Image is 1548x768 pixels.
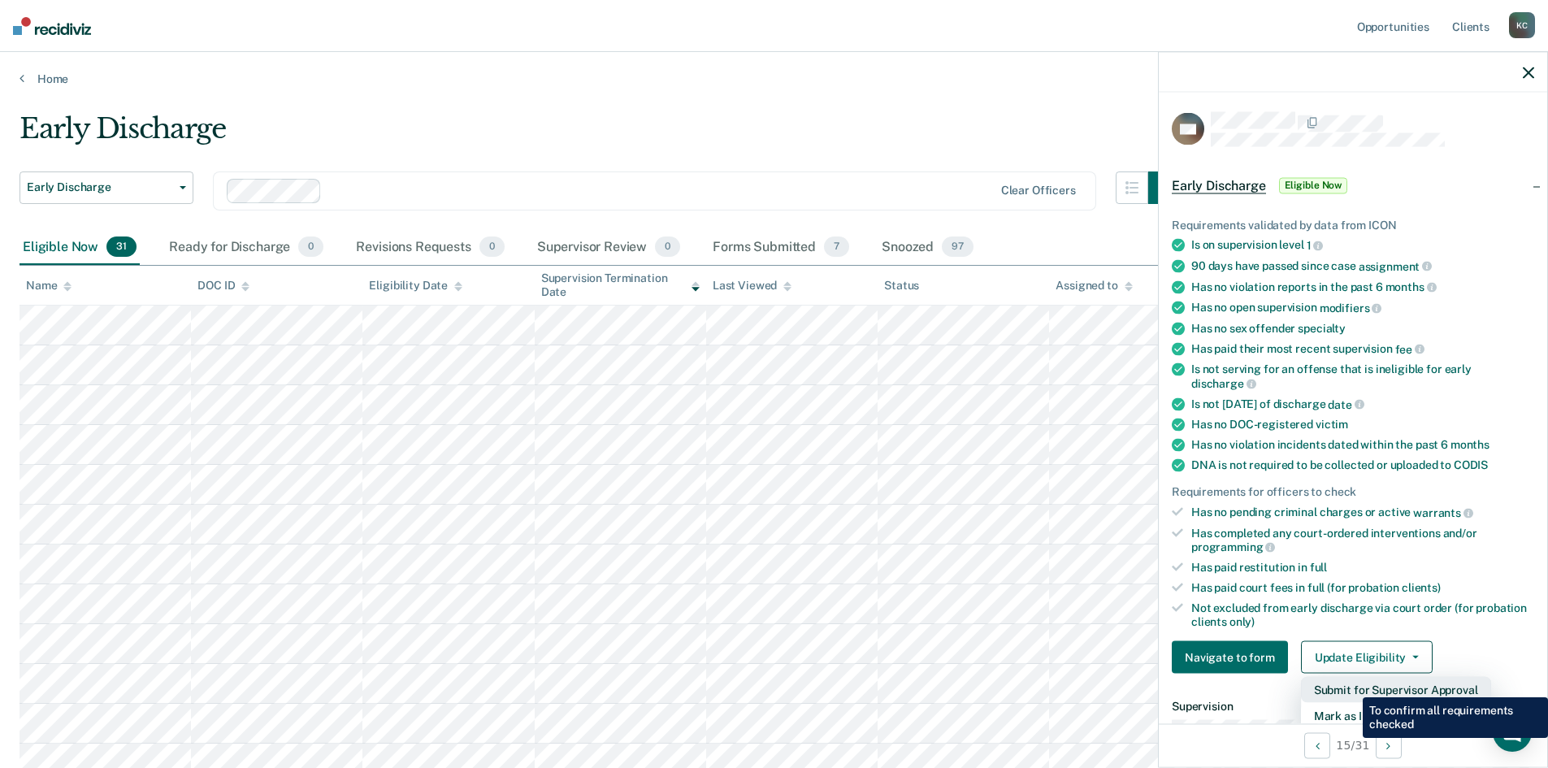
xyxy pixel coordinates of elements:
div: 15 / 31 [1159,723,1547,766]
span: months [1385,280,1437,293]
div: Revisions Requests [353,230,507,266]
div: Clear officers [1001,184,1076,197]
div: Has no open supervision [1191,301,1534,315]
span: clients) [1402,581,1441,594]
span: fee [1395,342,1424,355]
span: programming [1191,540,1275,553]
img: Recidiviz [13,17,91,35]
span: victim [1316,418,1348,431]
span: discharge [1191,377,1256,390]
span: CODIS [1454,458,1488,471]
div: Supervisor Review [534,230,684,266]
span: months [1450,438,1489,451]
span: 31 [106,236,137,258]
div: Early Discharge [20,112,1181,158]
button: Update Eligibility [1301,641,1433,674]
span: modifiers [1320,302,1382,315]
div: Eligibility Date [369,279,462,293]
a: Navigate to form link [1172,641,1294,674]
button: Next Opportunity [1376,732,1402,758]
span: only) [1229,614,1255,627]
button: Previous Opportunity [1304,732,1330,758]
div: Has paid their most recent supervision [1191,341,1534,356]
div: K C [1509,12,1535,38]
button: Submit for Supervisor Approval [1301,677,1491,703]
span: specialty [1298,321,1346,334]
button: Navigate to form [1172,641,1288,674]
div: Has no violation incidents dated within the past 6 [1191,438,1534,452]
span: 1 [1307,239,1324,252]
div: Requirements for officers to check [1172,485,1534,499]
div: Has completed any court-ordered interventions and/or [1191,526,1534,553]
div: Status [884,279,919,293]
div: Last Viewed [713,279,791,293]
span: date [1328,397,1364,410]
dt: Supervision [1172,700,1534,714]
div: Forms Submitted [709,230,852,266]
button: Mark as Ineligible [1301,703,1491,729]
div: Name [26,279,72,293]
div: Is not serving for an offense that is ineligible for early [1191,362,1534,390]
div: Has no sex offender [1191,321,1534,335]
div: Early DischargeEligible Now [1159,159,1547,211]
div: Has no pending criminal charges or active [1191,505,1534,520]
span: assignment [1359,259,1432,272]
span: Eligible Now [1279,177,1348,193]
span: 0 [479,236,505,258]
div: Not excluded from early discharge via court order (for probation clients [1191,601,1534,628]
div: DNA is not required to be collected or uploaded to [1191,458,1534,472]
div: Eligible Now [20,230,140,266]
div: Has no violation reports in the past 6 [1191,280,1534,294]
div: Is not [DATE] of discharge [1191,397,1534,411]
span: 0 [655,236,680,258]
div: 90 days have passed since case [1191,259,1534,274]
div: Requirements validated by data from ICON [1172,218,1534,232]
div: Has paid restitution in [1191,561,1534,575]
span: full [1310,561,1327,574]
div: Is on supervision level [1191,238,1534,253]
div: DOC ID [197,279,249,293]
span: Early Discharge [27,180,173,194]
span: 0 [298,236,323,258]
span: Early Discharge [1172,177,1266,193]
div: Has paid court fees in full (for probation [1191,581,1534,595]
span: 7 [824,236,849,258]
a: Home [20,72,1528,86]
div: Snoozed [878,230,977,266]
div: Supervision Termination Date [541,271,700,299]
span: warrants [1413,506,1473,519]
div: Ready for Discharge [166,230,327,266]
div: Open Intercom Messenger [1493,713,1532,752]
span: 97 [942,236,973,258]
div: Has no DOC-registered [1191,418,1534,432]
div: Assigned to [1056,279,1132,293]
